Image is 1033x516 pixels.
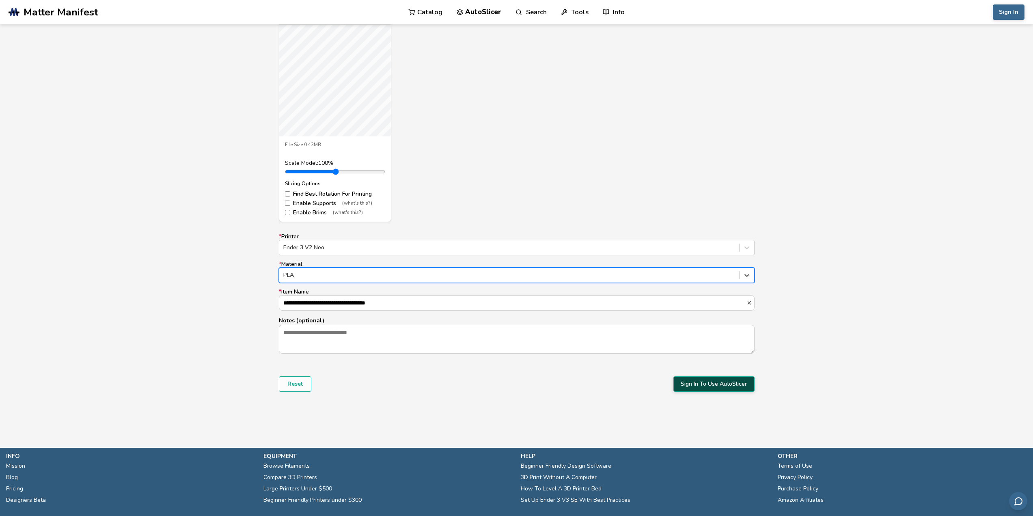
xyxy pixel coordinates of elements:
[279,325,754,353] textarea: Notes (optional)
[778,472,813,483] a: Privacy Policy
[279,376,311,392] button: Reset
[993,4,1024,20] button: Sign In
[263,494,362,506] a: Beginner Friendly Printers under $300
[333,210,363,216] span: (what's this?)
[673,376,755,392] button: Sign In To Use AutoSlicer
[1009,492,1027,510] button: Send feedback via email
[285,200,385,207] label: Enable Supports
[746,300,754,306] button: *Item Name
[279,289,755,311] label: Item Name
[285,191,385,197] label: Find Best Rotation For Printing
[778,460,812,472] a: Terms of Use
[6,472,18,483] a: Blog
[778,452,1027,460] p: other
[279,233,755,255] label: Printer
[6,452,255,460] p: info
[521,483,602,494] a: How To Level A 3D Printer Bed
[6,460,25,472] a: Mission
[521,494,630,506] a: Set Up Ender 3 V3 SE With Best Practices
[24,6,98,18] span: Matter Manifest
[263,483,332,494] a: Large Printers Under $500
[521,452,770,460] p: help
[285,210,290,215] input: Enable Brims(what's this?)
[285,181,385,186] div: Slicing Options:
[778,494,824,506] a: Amazon Affiliates
[279,261,755,283] label: Material
[342,201,372,206] span: (what's this?)
[285,209,385,216] label: Enable Brims
[6,483,23,494] a: Pricing
[263,460,310,472] a: Browse Filaments
[778,483,818,494] a: Purchase Policy
[285,201,290,206] input: Enable Supports(what's this?)
[521,472,597,483] a: 3D Print Without A Computer
[279,296,746,310] input: *Item Name
[285,160,385,166] div: Scale Model: 100 %
[6,494,46,506] a: Designers Beta
[521,460,611,472] a: Beginner Friendly Design Software
[263,472,317,483] a: Compare 3D Printers
[263,452,513,460] p: equipment
[285,191,290,196] input: Find Best Rotation For Printing
[285,142,385,148] div: File Size: 0.43MB
[279,316,755,325] p: Notes (optional)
